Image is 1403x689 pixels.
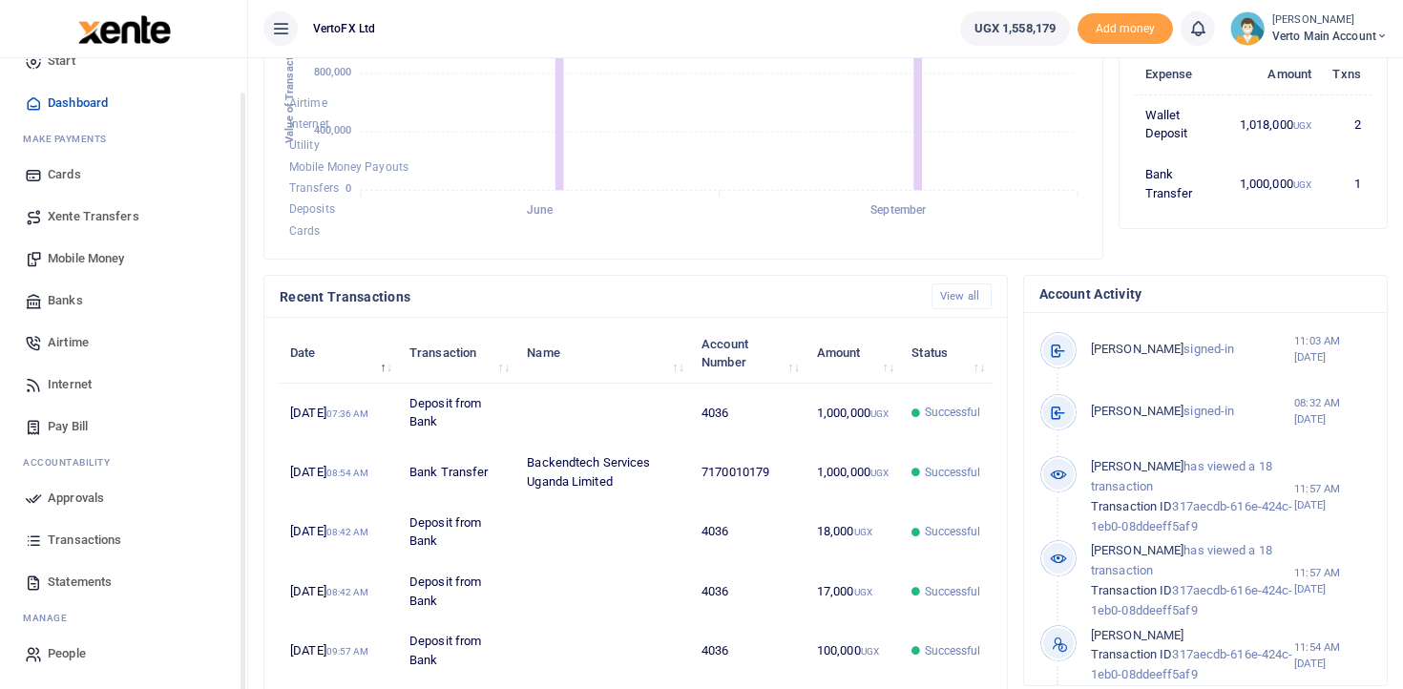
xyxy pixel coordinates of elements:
[48,94,108,113] span: Dashboard
[1135,94,1229,154] td: Wallet Deposit
[925,642,981,659] span: Successful
[1230,11,1265,46] img: profile-user
[691,621,806,680] td: 4036
[48,249,124,268] span: Mobile Money
[960,11,1070,46] a: UGX 1,558,179
[1294,639,1372,672] small: 11:54 AM [DATE]
[974,19,1056,38] span: UGX 1,558,179
[1091,459,1183,473] span: [PERSON_NAME]
[1229,94,1323,154] td: 1,018,000
[48,52,75,71] span: Start
[289,139,320,153] span: Utility
[1091,404,1183,418] span: [PERSON_NAME]
[314,66,351,78] tspan: 800,000
[399,562,516,621] td: Deposit from Bank
[925,523,981,540] span: Successful
[854,527,872,537] small: UGX
[806,384,901,443] td: 1,000,000
[326,587,369,597] small: 08:42 AM
[1322,155,1372,214] td: 1
[806,443,901,502] td: 1,000,000
[15,364,232,406] a: Internet
[48,573,112,592] span: Statements
[1294,565,1372,597] small: 11:57 AM [DATE]
[925,583,981,600] span: Successful
[1091,340,1294,360] p: signed-in
[15,406,232,448] a: Pay Bill
[314,124,351,136] tspan: 400,000
[806,562,901,621] td: 17,000
[15,519,232,561] a: Transactions
[1293,179,1311,190] small: UGX
[1135,155,1229,214] td: Bank Transfer
[15,477,232,519] a: Approvals
[854,587,872,597] small: UGX
[326,527,369,537] small: 08:42 AM
[15,196,232,238] a: Xente Transfers
[953,11,1078,46] li: Wallet ballance
[1078,13,1173,45] span: Add money
[15,280,232,322] a: Banks
[806,621,901,680] td: 100,000
[1091,499,1172,513] span: Transaction ID
[1322,94,1372,154] td: 2
[1078,13,1173,45] li: Toup your wallet
[901,324,992,383] th: Status: activate to sort column ascending
[691,502,806,561] td: 4036
[1039,283,1372,304] h4: Account Activity
[870,468,889,478] small: UGX
[861,646,879,657] small: UGX
[15,238,232,280] a: Mobile Money
[691,443,806,502] td: 7170010179
[15,603,232,633] li: M
[280,443,399,502] td: [DATE]
[76,21,171,35] a: logo-small logo-large logo-large
[806,502,901,561] td: 18,000
[1135,53,1229,94] th: Expense
[516,324,691,383] th: Name: activate to sort column ascending
[326,468,369,478] small: 08:54 AM
[15,633,232,675] a: People
[691,324,806,383] th: Account Number: activate to sort column ascending
[78,15,171,44] img: logo-large
[289,203,335,217] span: Deposits
[806,324,901,383] th: Amount: activate to sort column ascending
[15,322,232,364] a: Airtime
[1091,402,1294,422] p: signed-in
[870,204,927,218] tspan: September
[289,224,321,238] span: Cards
[925,464,981,481] span: Successful
[15,82,232,124] a: Dashboard
[305,20,383,37] span: VertoFX Ltd
[1091,342,1183,356] span: [PERSON_NAME]
[283,1,296,143] text: Value of Transactions (UGX )
[1294,333,1372,365] small: 11:03 AM [DATE]
[1091,543,1183,557] span: [PERSON_NAME]
[399,502,516,561] td: Deposit from Bank
[399,621,516,680] td: Deposit from Bank
[1091,457,1294,536] p: has viewed a 18 transaction 317aecdb-616e-424c-1eb0-08ddeeff5af9
[280,502,399,561] td: [DATE]
[280,621,399,680] td: [DATE]
[280,324,399,383] th: Date: activate to sort column descending
[48,417,88,436] span: Pay Bill
[48,207,139,226] span: Xente Transfers
[32,613,68,623] span: anage
[289,117,329,131] span: Internet
[280,384,399,443] td: [DATE]
[15,154,232,196] a: Cards
[1294,395,1372,428] small: 08:32 AM [DATE]
[1091,541,1294,620] p: has viewed a 18 transaction 317aecdb-616e-424c-1eb0-08ddeeff5af9
[870,408,889,419] small: UGX
[289,96,327,110] span: Airtime
[399,443,516,502] td: Bank Transfer
[516,443,691,502] td: Backendtech Services Uganda Limited
[1230,11,1388,46] a: profile-user [PERSON_NAME] Verto Main Account
[280,286,916,307] h4: Recent Transactions
[289,181,339,195] span: Transfers
[48,489,104,508] span: Approvals
[1229,155,1323,214] td: 1,000,000
[399,324,516,383] th: Transaction: activate to sort column ascending
[48,644,86,663] span: People
[48,165,81,184] span: Cards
